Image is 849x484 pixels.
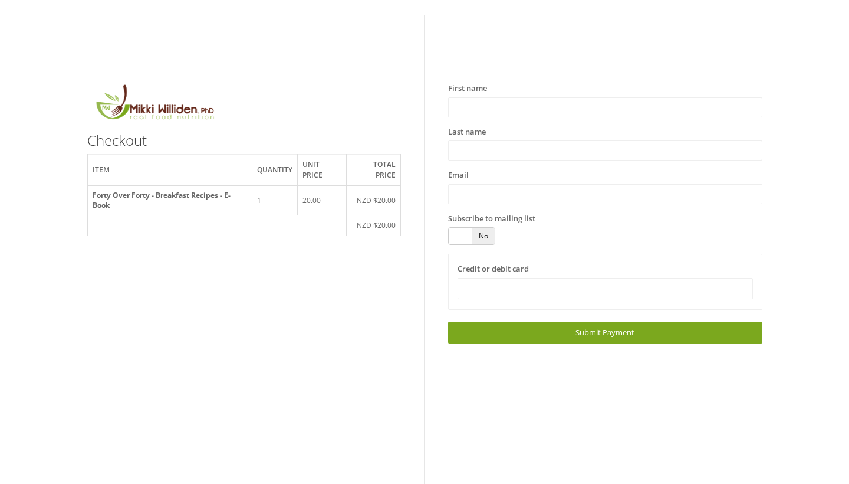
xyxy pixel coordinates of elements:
[465,283,745,293] iframe: Secure card payment input frame
[347,215,401,236] td: NZD $20.00
[252,155,298,185] th: Quantity
[298,155,347,185] th: Unit price
[472,228,495,244] span: No
[87,133,402,148] h3: Checkout
[448,213,535,225] label: Subscribe to mailing list
[448,126,486,138] label: Last name
[87,83,222,127] img: MikkiLogoMain.png
[298,185,347,215] td: 20.00
[448,322,762,344] a: Submit Payment
[448,169,469,181] label: Email
[87,185,252,215] th: Forty Over Forty - Breakfast Recipes - E-Book
[347,185,401,215] td: NZD $20.00
[252,185,298,215] td: 1
[458,263,529,275] label: Credit or debit card
[347,155,401,185] th: Total price
[87,155,252,185] th: Item
[448,83,487,94] label: First name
